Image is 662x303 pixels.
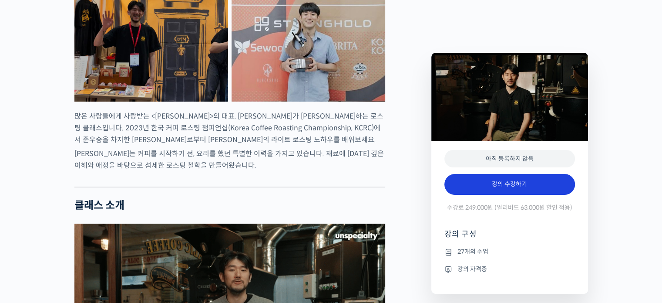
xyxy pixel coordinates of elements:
[74,110,385,146] p: 많은 사람들에게 사랑받는 <[PERSON_NAME]>의 대표, [PERSON_NAME]가 [PERSON_NAME]하는 로스팅 클래스입니다. 2023년 한국 커피 로스팅 챔피언...
[134,244,145,251] span: 설정
[444,264,575,274] li: 강의 자격증
[74,199,385,212] h2: 클래스 소개
[57,231,112,252] a: 1대화
[444,247,575,257] li: 27개의 수업
[88,230,91,237] span: 1
[447,204,572,212] span: 수강료 249,000원 (얼리버드 63,000원 할인 적용)
[112,231,167,252] a: 설정
[444,229,575,246] h4: 강의 구성
[444,174,575,195] a: 강의 수강하기
[444,150,575,168] div: 아직 등록하지 않음
[80,244,90,251] span: 대화
[74,148,385,171] p: [PERSON_NAME]는 커피를 시작하기 전, 요리를 했던 특별한 이력을 가지고 있습니다. 재료에 [DATE] 깊은 이해와 애정을 바탕으로 섬세한 로스팅 철학을 만들어왔습니다.
[27,244,33,251] span: 홈
[3,231,57,252] a: 홈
